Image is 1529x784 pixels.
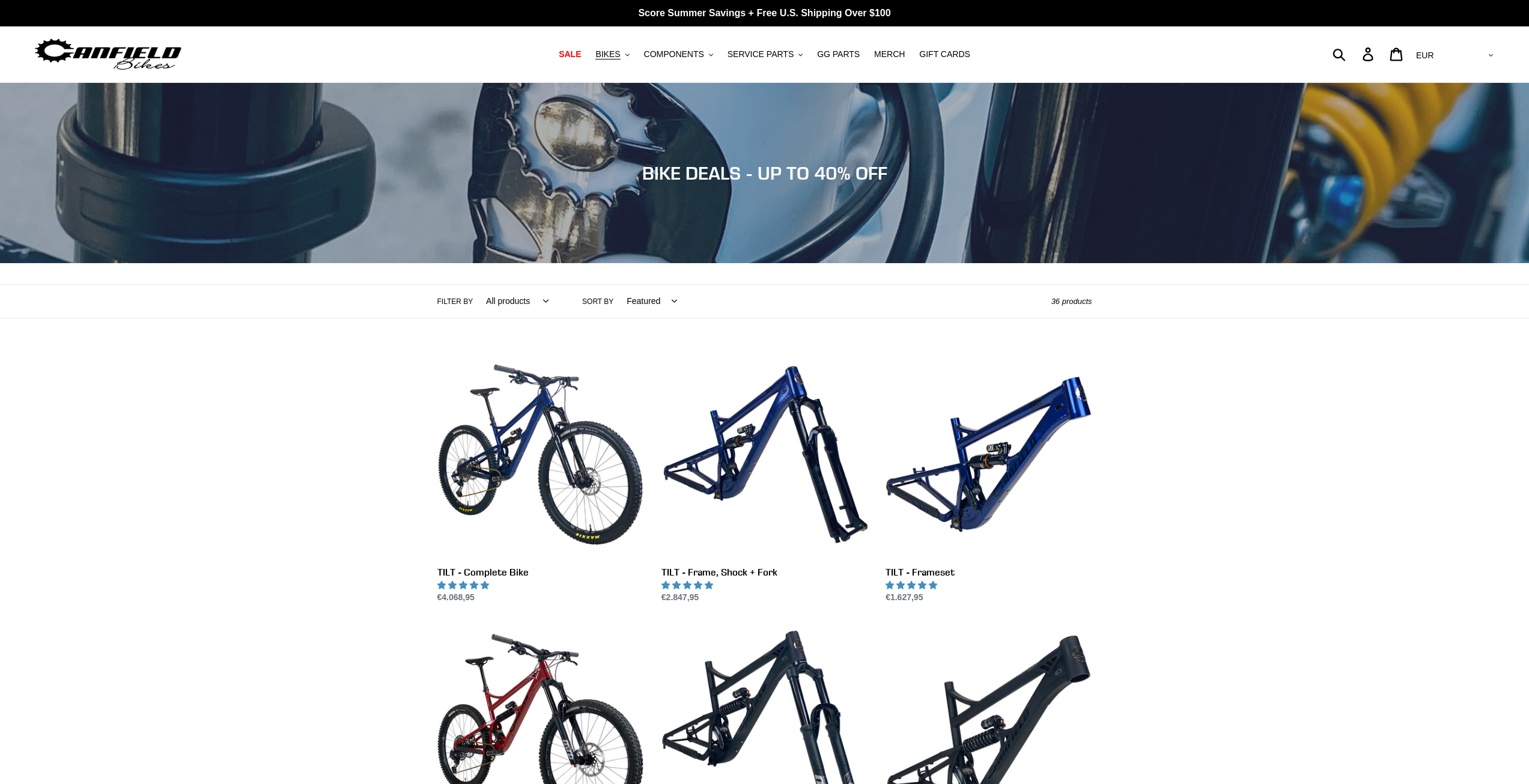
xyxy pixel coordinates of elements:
label: Sort by [582,296,613,307]
span: BIKE DEALS - UP TO 40% OFF [642,162,887,184]
span: 36 products [1051,297,1092,306]
button: SERVICE PARTS [722,46,809,62]
button: BIKES [589,46,635,62]
span: GIFT CARDS [919,49,970,59]
span: GG PARTS [817,49,860,59]
label: Filter by [437,296,473,307]
img: Canfield Bikes [33,35,183,73]
span: COMPONENTS [644,49,704,59]
span: SERVICE PARTS [728,49,794,59]
a: GG PARTS [811,46,866,62]
a: MERCH [868,46,911,62]
span: BIKES [595,49,620,59]
button: COMPONENTS [638,46,719,62]
a: SALE [553,46,587,62]
input: Search [1339,41,1370,67]
span: SALE [559,49,581,59]
a: GIFT CARDS [913,46,976,62]
span: MERCH [874,49,905,59]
